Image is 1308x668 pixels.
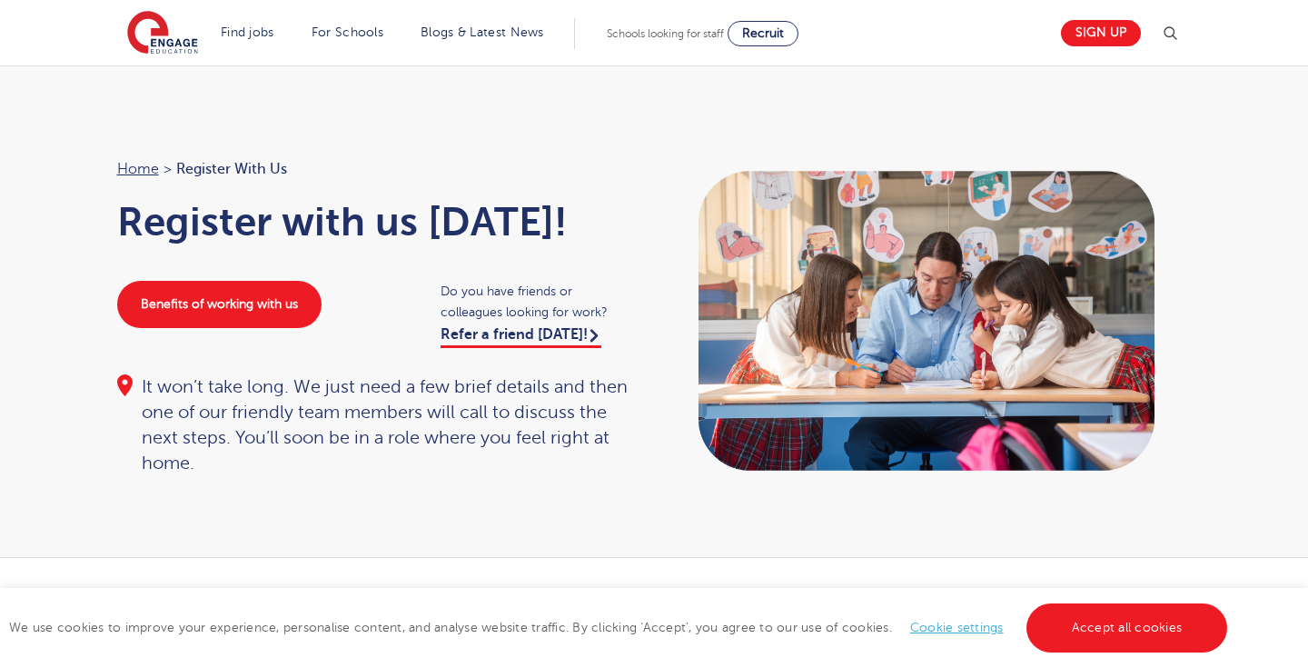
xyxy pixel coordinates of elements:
span: > [163,161,172,177]
a: Blogs & Latest News [421,25,544,39]
span: Recruit [742,26,784,40]
span: Schools looking for staff [607,27,724,40]
h1: Register with us [DATE]! [117,199,637,244]
a: Accept all cookies [1026,603,1228,653]
div: It won’t take long. We just need a few brief details and then one of our friendly team members wi... [117,374,637,476]
a: Find jobs [221,25,274,39]
a: For Schools [312,25,383,39]
a: Refer a friend [DATE]! [441,326,601,348]
nav: breadcrumb [117,157,637,181]
a: Home [117,161,159,177]
span: Register with us [176,157,287,181]
a: Recruit [728,21,798,46]
a: Benefits of working with us [117,281,322,328]
img: Engage Education [127,11,198,56]
a: Cookie settings [910,621,1004,634]
span: We use cookies to improve your experience, personalise content, and analyse website traffic. By c... [9,621,1232,634]
a: Sign up [1061,20,1141,46]
span: Do you have friends or colleagues looking for work? [441,281,636,323]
